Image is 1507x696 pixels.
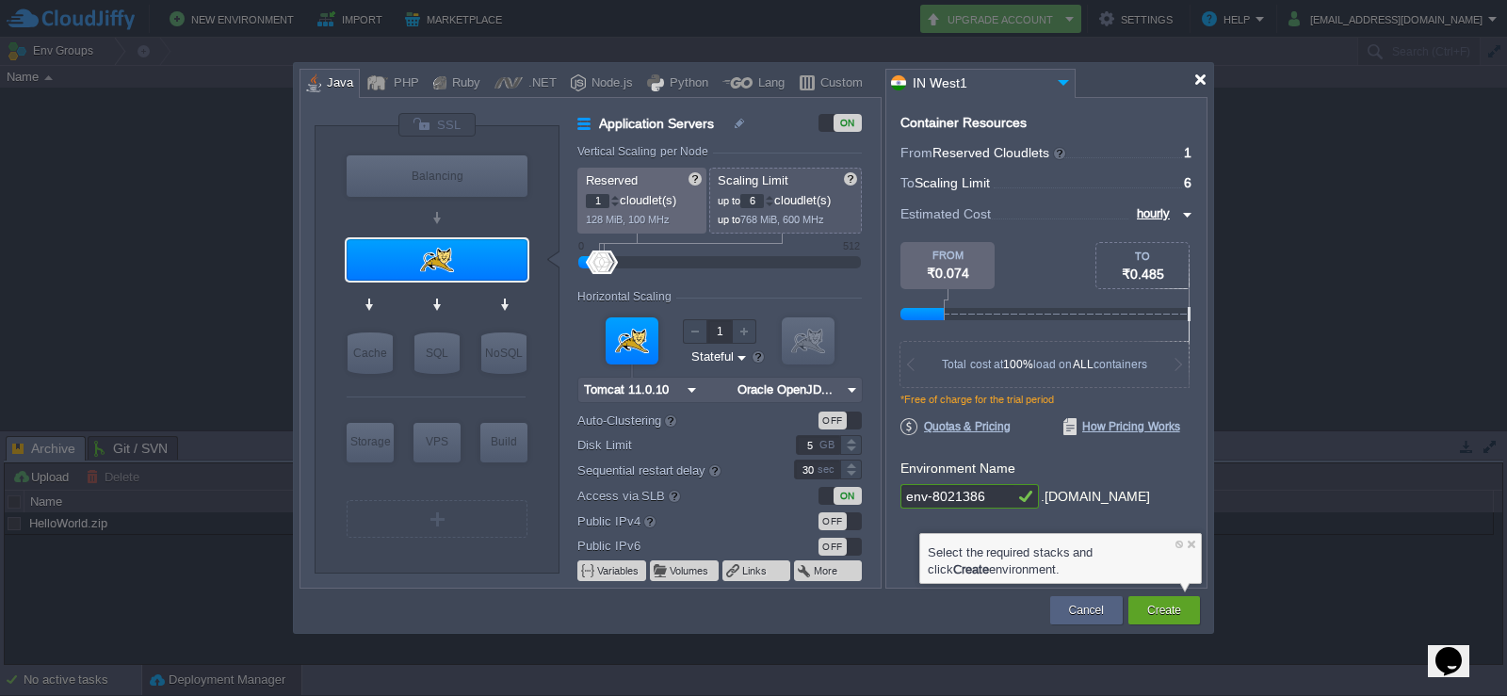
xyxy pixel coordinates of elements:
span: Scaling Limit [915,175,990,190]
div: Python [664,70,708,98]
div: PHP [388,70,419,98]
label: Public IPv4 [577,510,769,531]
div: Load Balancer [347,155,527,197]
div: sec [818,461,838,478]
span: Quotas & Pricing [900,418,1011,435]
button: Create [1147,601,1181,620]
div: Balancing [347,155,527,197]
div: TO [1096,251,1189,262]
div: Application Servers [347,239,527,281]
div: GB [819,436,838,454]
div: Lang [753,70,785,98]
span: Reserved Cloudlets [932,145,1067,160]
div: Ruby [446,70,480,98]
span: How Pricing Works [1063,418,1180,435]
div: VPS [413,423,461,461]
div: Storage [347,423,394,461]
div: Node.js [586,70,633,98]
button: More [814,563,839,578]
div: FROM [900,250,995,261]
div: 0 [578,240,584,251]
span: ₹0.074 [927,266,969,281]
div: Select the required stacks and click environment. [928,544,1193,578]
div: Custom [815,70,863,98]
div: Horizontal Scaling [577,290,676,303]
span: Estimated Cost [900,203,991,224]
div: OFF [818,412,847,429]
div: NoSQL [481,332,527,374]
div: Storage Containers [347,423,394,462]
div: Create New Layer [347,500,527,538]
div: Cache [348,332,393,374]
label: Access via SLB [577,485,769,506]
span: 6 [1184,175,1191,190]
span: up to [718,214,740,225]
div: Build [480,423,527,461]
button: Variables [597,563,640,578]
span: 1 [1184,145,1191,160]
div: NoSQL Databases [481,332,527,374]
div: *Free of charge for the trial period [900,394,1192,418]
span: Scaling Limit [718,173,788,187]
button: Volumes [670,563,710,578]
div: ON [834,487,862,505]
p: cloudlet(s) [586,188,700,208]
div: 512 [843,240,860,251]
div: Java [321,70,353,98]
div: SQL Databases [414,332,460,374]
span: 128 MiB, 100 MHz [586,214,670,225]
label: Disk Limit [577,435,769,455]
div: SQL [414,332,460,374]
iframe: chat widget [1428,621,1488,677]
button: Cancel [1069,601,1104,620]
div: ON [834,114,862,132]
div: OFF [818,512,847,530]
b: Create [953,562,989,576]
div: .NET [523,70,557,98]
span: Reserved [586,173,638,187]
div: .[DOMAIN_NAME] [1041,484,1150,510]
div: OFF [818,538,847,556]
label: Public IPv6 [577,536,769,556]
div: Container Resources [900,116,1027,130]
label: Auto-Clustering [577,410,769,430]
div: Build Node [480,423,527,462]
button: Links [742,563,769,578]
label: Environment Name [900,461,1015,476]
div: Elastic VPS [413,423,461,462]
div: Vertical Scaling per Node [577,145,713,158]
span: 768 MiB, 600 MHz [740,214,824,225]
span: up to [718,195,740,206]
span: ₹0.485 [1122,267,1164,282]
p: cloudlet(s) [718,188,855,208]
label: Sequential restart delay [577,460,769,480]
span: To [900,175,915,190]
span: From [900,145,932,160]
